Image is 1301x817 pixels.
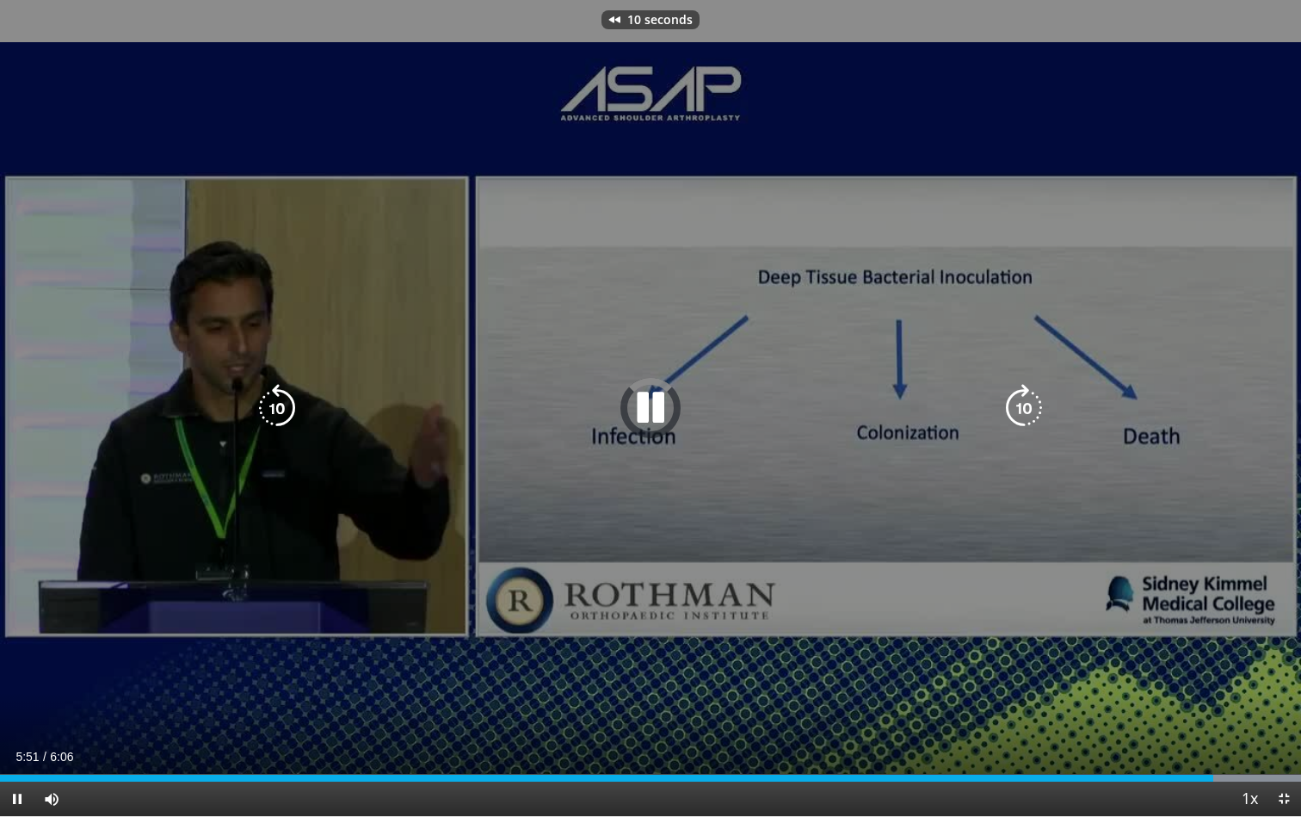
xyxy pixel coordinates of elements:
button: Mute [34,782,69,816]
p: 10 seconds [627,14,693,26]
span: 6:06 [50,750,73,764]
button: Playback Rate [1232,782,1267,816]
span: 5:51 [15,750,39,764]
span: / [43,750,46,764]
button: Exit Fullscreen [1267,782,1301,816]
